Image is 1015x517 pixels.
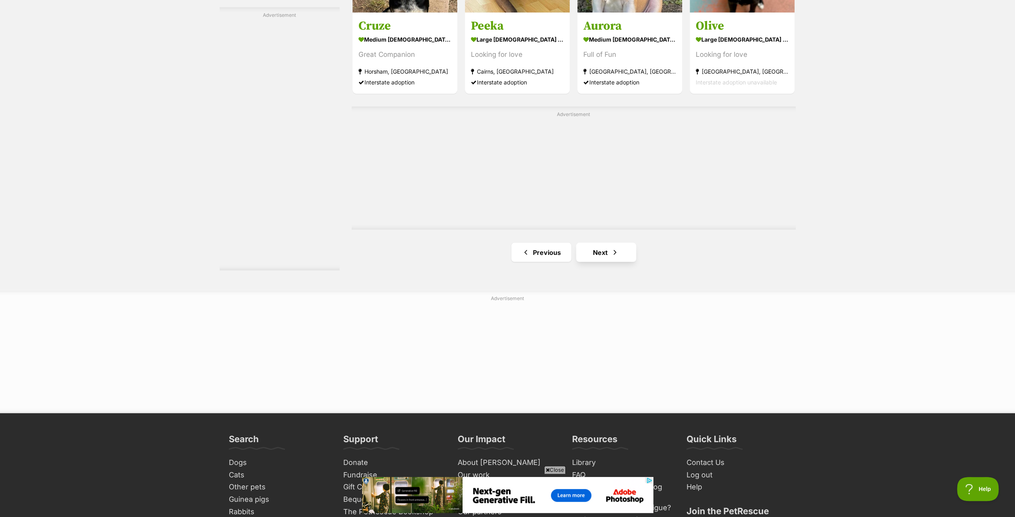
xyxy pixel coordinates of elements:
[683,456,790,469] a: Contact Us
[229,433,259,449] h3: Search
[696,66,789,77] strong: [GEOGRAPHIC_DATA], [GEOGRAPHIC_DATA]
[226,456,332,469] a: Dogs
[583,34,676,45] strong: medium [DEMOGRAPHIC_DATA] Dog
[572,433,617,449] h3: Resources
[380,121,768,221] iframe: Advertisement
[340,481,446,493] a: Gift Cards
[226,481,332,493] a: Other pets
[471,66,564,77] strong: Cairns, [GEOGRAPHIC_DATA]
[577,12,682,94] a: Aurora medium [DEMOGRAPHIC_DATA] Dog Full of Fun [GEOGRAPHIC_DATA], [GEOGRAPHIC_DATA] Interstate ...
[340,469,446,481] a: Fundraise
[583,18,676,34] h3: Aurora
[696,18,789,34] h3: Olive
[340,493,446,505] a: Bequests
[544,466,566,474] span: Close
[583,77,676,88] div: Interstate adoption
[454,469,561,481] a: Our work
[471,18,564,34] h3: Peeka
[696,34,789,45] strong: large [DEMOGRAPHIC_DATA] Dog
[352,242,796,262] nav: Pagination
[358,18,451,34] h3: Cruze
[583,66,676,77] strong: [GEOGRAPHIC_DATA], [GEOGRAPHIC_DATA]
[471,77,564,88] div: Interstate adoption
[358,66,451,77] strong: Horsham, [GEOGRAPHIC_DATA]
[358,49,451,60] div: Great Companion
[226,469,332,481] a: Cats
[226,493,332,505] a: Guinea pigs
[343,433,378,449] h3: Support
[569,469,675,481] a: FAQ
[358,34,451,45] strong: medium [DEMOGRAPHIC_DATA] Dog
[352,12,457,94] a: Cruze medium [DEMOGRAPHIC_DATA] Dog Great Companion Horsham, [GEOGRAPHIC_DATA] Interstate adoption
[465,12,570,94] a: Peeka large [DEMOGRAPHIC_DATA] Dog Looking for love Cairns, [GEOGRAPHIC_DATA] Interstate adoption
[314,305,702,405] iframe: Advertisement
[583,49,676,60] div: Full of Fun
[352,106,796,229] div: Advertisement
[687,433,737,449] h3: Quick Links
[220,22,340,262] iframe: Advertisement
[690,12,795,94] a: Olive large [DEMOGRAPHIC_DATA] Dog Looking for love [GEOGRAPHIC_DATA], [GEOGRAPHIC_DATA] Intersta...
[340,456,446,469] a: Donate
[454,456,561,469] a: About [PERSON_NAME]
[362,477,653,513] iframe: Advertisement
[358,77,451,88] div: Interstate adoption
[471,34,564,45] strong: large [DEMOGRAPHIC_DATA] Dog
[576,242,636,262] a: Next page
[458,433,505,449] h3: Our Impact
[696,79,777,86] span: Interstate adoption unavailable
[683,481,790,493] a: Help
[683,469,790,481] a: Log out
[471,49,564,60] div: Looking for love
[569,456,675,469] a: Library
[696,49,789,60] div: Looking for love
[220,7,340,270] div: Advertisement
[511,242,571,262] a: Previous page
[957,477,999,501] iframe: Help Scout Beacon - Open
